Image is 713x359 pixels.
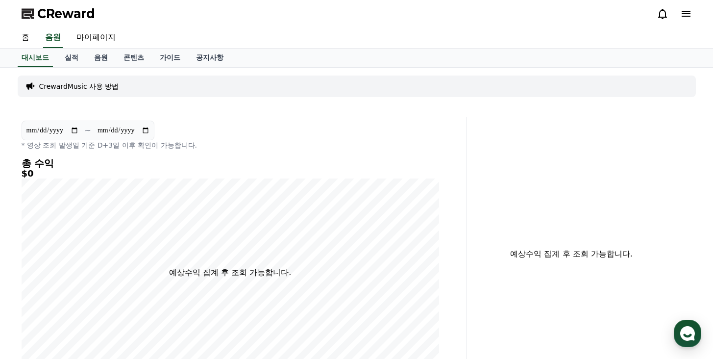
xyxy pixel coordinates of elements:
a: 홈 [14,27,37,48]
a: 대시보드 [18,49,53,67]
a: 음원 [86,49,116,67]
a: 마이페이지 [69,27,123,48]
a: CReward [22,6,95,22]
a: 공지사항 [188,49,231,67]
a: 실적 [57,49,86,67]
h5: $0 [22,169,439,179]
p: 예상수익 집계 후 조회 가능합니다. [169,267,291,279]
a: 음원 [43,27,63,48]
span: CReward [37,6,95,22]
a: 가이드 [152,49,188,67]
p: * 영상 조회 발생일 기준 D+3일 이후 확인이 가능합니다. [22,140,439,150]
a: CrewardMusic 사용 방법 [39,81,119,91]
p: 예상수익 집계 후 조회 가능합니다. [475,248,668,260]
a: 콘텐츠 [116,49,152,67]
p: ~ [85,125,91,136]
h4: 총 수익 [22,158,439,169]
